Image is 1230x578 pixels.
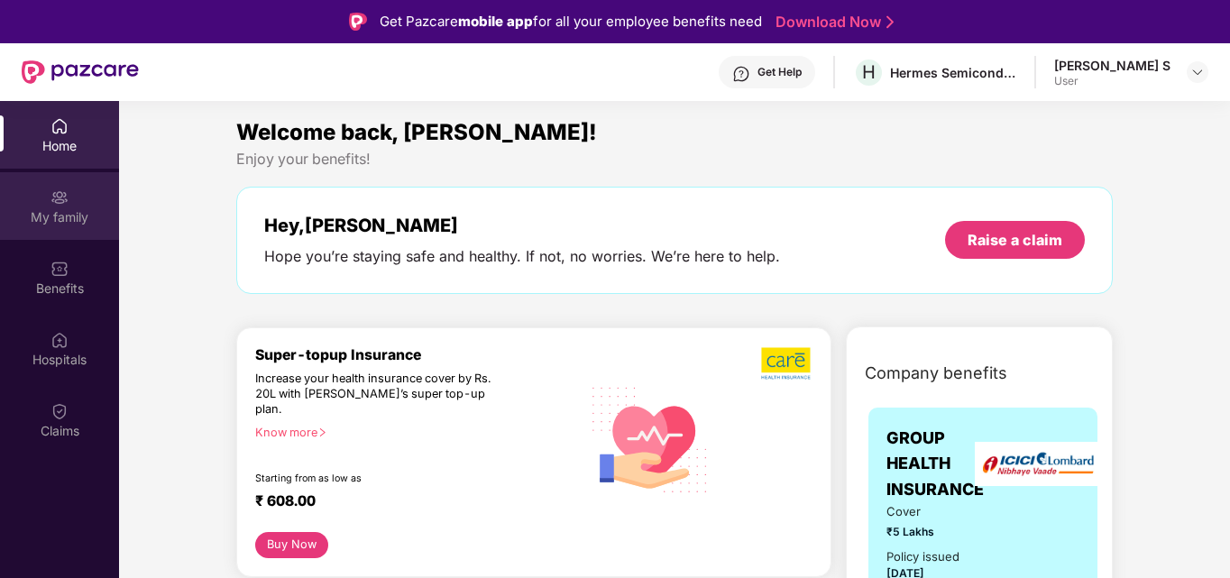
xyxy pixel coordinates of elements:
[50,331,69,349] img: svg+xml;base64,PHN2ZyBpZD0iSG9zcGl0YWxzIiB4bWxucz0iaHR0cDovL3d3dy53My5vcmcvMjAwMC9zdmciIHdpZHRoPS...
[317,427,327,437] span: right
[50,188,69,206] img: svg+xml;base64,PHN2ZyB3aWR0aD0iMjAiIGhlaWdodD0iMjAiIHZpZXdCb3g9IjAgMCAyMCAyMCIgZmlsbD0ibm9uZSIgeG...
[264,247,780,266] div: Hope you’re staying safe and healthy. If not, no worries. We’re here to help.
[975,442,1101,486] img: insurerLogo
[968,230,1062,250] div: Raise a claim
[581,368,721,509] img: svg+xml;base64,PHN2ZyB4bWxucz0iaHR0cDovL3d3dy53My5vcmcvMjAwMC9zdmciIHhtbG5zOnhsaW5rPSJodHRwOi8vd3...
[255,346,581,363] div: Super-topup Insurance
[1190,65,1205,79] img: svg+xml;base64,PHN2ZyBpZD0iRHJvcGRvd24tMzJ4MzIiIHhtbG5zPSJodHRwOi8vd3d3LnczLm9yZy8yMDAwL3N2ZyIgd2...
[1054,57,1170,74] div: [PERSON_NAME] S
[50,117,69,135] img: svg+xml;base64,PHN2ZyBpZD0iSG9tZSIgeG1sbnM9Imh0dHA6Ly93d3cudzMub3JnLzIwMDAvc3ZnIiB3aWR0aD0iMjAiIG...
[732,65,750,83] img: svg+xml;base64,PHN2ZyBpZD0iSGVscC0zMngzMiIgeG1sbnM9Imh0dHA6Ly93d3cudzMub3JnLzIwMDAvc3ZnIiB3aWR0aD...
[458,13,533,30] strong: mobile app
[776,13,888,32] a: Download Now
[1054,74,1170,88] div: User
[761,346,812,381] img: b5dec4f62d2307b9de63beb79f102df3.png
[862,61,876,83] span: H
[50,260,69,278] img: svg+xml;base64,PHN2ZyBpZD0iQmVuZWZpdHMiIHhtbG5zPSJodHRwOi8vd3d3LnczLm9yZy8yMDAwL3N2ZyIgd2lkdGg9Ij...
[255,426,570,438] div: Know more
[50,402,69,420] img: svg+xml;base64,PHN2ZyBpZD0iQ2xhaW0iIHhtbG5zPSJodHRwOi8vd3d3LnczLm9yZy8yMDAwL3N2ZyIgd2lkdGg9IjIwIi...
[890,64,1016,81] div: Hermes Semiconductors
[255,492,563,514] div: ₹ 608.00
[236,150,1113,169] div: Enjoy your benefits!
[886,426,984,502] span: GROUP HEALTH INSURANCE
[255,372,502,417] div: Increase your health insurance cover by Rs. 20L with [PERSON_NAME]’s super top-up plan.
[886,523,971,540] span: ₹5 Lakhs
[22,60,139,84] img: New Pazcare Logo
[757,65,802,79] div: Get Help
[349,13,367,31] img: Logo
[236,119,597,145] span: Welcome back, [PERSON_NAME]!
[255,532,328,558] button: Buy Now
[380,11,762,32] div: Get Pazcare for all your employee benefits need
[886,547,959,566] div: Policy issued
[264,215,780,236] div: Hey, [PERSON_NAME]
[865,361,1007,386] span: Company benefits
[886,13,894,32] img: Stroke
[886,502,971,521] span: Cover
[255,472,504,485] div: Starting from as low as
